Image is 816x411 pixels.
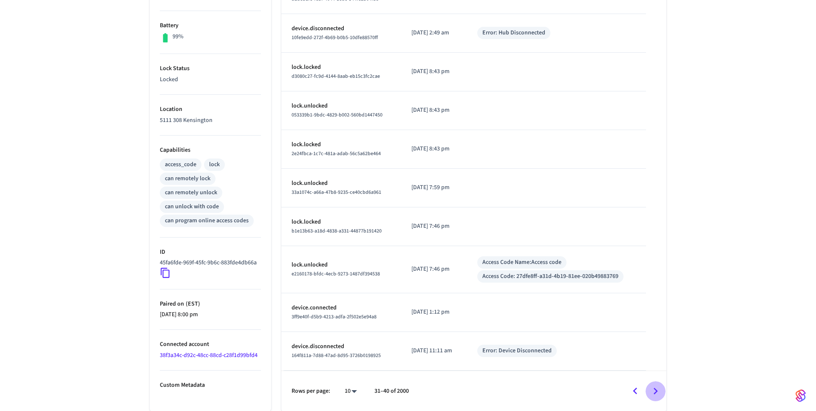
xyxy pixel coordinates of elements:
p: Capabilities [160,146,261,155]
span: e2160178-bfdc-4ecb-9273-1487df394538 [292,270,380,278]
p: device.disconnected [292,342,391,351]
p: [DATE] 8:00 pm [160,310,261,319]
a: 38f3a34c-d92c-48cc-88cd-c28f1d99bfd4 [160,351,258,360]
span: d3080c27-fc9d-4144-8aab-eb15c3fc2cae [292,73,380,80]
p: 45fa6fde-969f-45fc-9b6c-883fde4db66a [160,258,257,267]
p: 99% [173,32,184,41]
p: Connected account [160,340,261,349]
div: 10 [340,385,361,397]
span: 3ff9e40f-d5b9-4213-adfa-2f502e5e94a8 [292,313,377,320]
p: Paired on [160,300,261,309]
div: Error: Device Disconnected [482,346,552,355]
p: [DATE] 7:59 pm [411,183,457,192]
p: [DATE] 8:43 pm [411,106,457,115]
span: 2e24fbca-1c7c-481a-adab-56c5a62be464 [292,150,381,157]
p: [DATE] 2:49 am [411,28,457,37]
p: Lock Status [160,64,261,73]
p: [DATE] 1:12 pm [411,308,457,317]
div: can unlock with code [165,202,219,211]
p: [DATE] 7:46 pm [411,265,457,274]
p: 31–40 of 2000 [374,387,409,396]
div: can program online access codes [165,216,249,225]
button: Go to previous page [625,381,645,401]
img: SeamLogoGradient.69752ec5.svg [796,389,806,402]
span: 164f811a-7d88-47ad-8d95-3726b0198925 [292,352,381,359]
div: Error: Hub Disconnected [482,28,545,37]
div: can remotely lock [165,174,210,183]
p: Custom Metadata [160,381,261,390]
p: lock.unlocked [292,179,391,188]
span: 33a1074c-a66a-47b8-9235-ce40cbd6a961 [292,189,381,196]
p: lock.unlocked [292,102,391,111]
p: [DATE] 11:11 am [411,346,457,355]
p: lock.locked [292,140,391,149]
div: can remotely unlock [165,188,217,197]
button: Go to next page [646,381,666,401]
div: lock [209,160,220,169]
p: 5111 308 Kensington [160,116,261,125]
p: device.disconnected [292,24,391,33]
span: 053339b1-9bdc-4829-b002-560bd1447450 [292,111,382,119]
p: Locked [160,75,261,84]
div: Access Code: 27dfe8ff-a31d-4b19-81ee-020b49883769 [482,272,618,281]
p: [DATE] 8:43 pm [411,67,457,76]
p: lock.locked [292,63,391,72]
p: lock.unlocked [292,261,391,269]
span: ( EST ) [184,300,200,308]
div: access_code [165,160,196,169]
p: Battery [160,21,261,30]
p: ID [160,248,261,257]
p: [DATE] 8:43 pm [411,145,457,153]
span: 10fe9edd-272f-4b69-b0b5-10dfe88570ff [292,34,378,41]
div: Access Code Name: Access code [482,258,561,267]
p: Rows per page: [292,387,330,396]
p: [DATE] 7:46 pm [411,222,457,231]
p: device.connected [292,303,391,312]
span: b1e13b63-a18d-4838-a331-44877b191420 [292,227,382,235]
p: Location [160,105,261,114]
p: lock.locked [292,218,391,227]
